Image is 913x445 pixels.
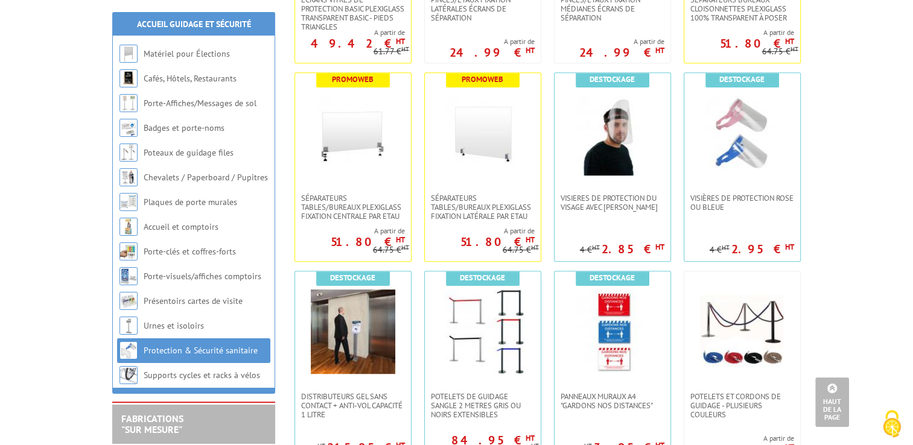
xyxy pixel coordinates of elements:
a: FABRICATIONS"Sur Mesure" [121,412,183,435]
p: 49.42 € [311,40,405,47]
button: Cookies (fenêtre modale) [871,404,913,445]
a: VISIERES DE PROTECTION DU VISAGE AVEC [PERSON_NAME] [555,194,670,212]
sup: HT [526,433,535,443]
span: A partir de [295,226,405,236]
p: 84.95 € [451,437,535,444]
img: Plaques de porte murales [119,193,138,211]
a: Plaques de porte murales [144,197,237,207]
span: A partir de [737,434,794,443]
a: Matériel pour Élections [144,48,230,59]
img: Porte-Affiches/Messages de sol [119,94,138,112]
p: 64.75 € [762,47,798,56]
span: A partir de [425,226,535,236]
b: Promoweb [462,74,503,84]
a: Accueil et comptoirs [144,221,218,232]
sup: HT [785,36,794,46]
img: Porte-visuels/affiches comptoirs [119,267,138,285]
img: Séparateurs Tables/Bureaux Plexiglass Fixation Centrale par Etau [311,91,395,175]
b: Destockage [590,74,635,84]
b: Destockage [719,74,765,84]
span: Visières de Protection Rose ou Bleue [690,194,794,212]
a: Potelets et cordons de guidage - plusieurs couleurs [684,392,800,419]
sup: HT [396,235,405,245]
a: Cafés, Hôtels, Restaurants [144,73,237,84]
span: Séparateurs Tables/Bureaux Plexiglass Fixation Centrale par Etau [301,194,405,221]
a: Urnes et isoloirs [144,320,204,331]
span: Potelets et cordons de guidage - plusieurs couleurs [690,392,794,419]
a: Panneaux muraux A4 "Gardons nos Distances" [555,392,670,410]
img: Porte-clés et coffres-forts [119,242,138,260]
img: Présentoirs cartes de visite [119,292,138,310]
sup: HT [526,235,535,245]
img: Supports cycles et racks à vélos [119,366,138,384]
img: Cookies (fenêtre modale) [877,409,907,439]
a: Porte-Affiches/Messages de sol [144,98,256,109]
span: A partir de [450,37,535,46]
a: Accueil Guidage et Sécurité [137,19,251,30]
span: A partir de [579,37,664,46]
span: A partir de [295,28,405,37]
sup: HT [791,45,798,53]
b: Promoweb [332,74,374,84]
b: Destockage [460,273,505,283]
sup: HT [655,242,664,252]
img: POTELETS DE GUIDAGE SANGLE 2 METRES GRIS OU NOIRS EXTENSIBLEs [441,289,525,374]
img: Protection & Sécurité sanitaire [119,341,138,359]
a: Badges et porte-noms [144,122,224,133]
img: Poteaux de guidage files [119,144,138,162]
a: Séparateurs Tables/Bureaux Plexiglass Fixation Centrale par Etau [295,194,411,221]
a: Visières de Protection Rose ou Bleue [684,194,800,212]
img: VISIERES DE PROTECTION DU VISAGE AVEC SANGLE [570,91,655,175]
b: Destockage [590,273,635,283]
img: Accueil et comptoirs [119,218,138,236]
a: Supports cycles et racks à vélos [144,370,260,380]
sup: HT [655,45,664,55]
a: Poteaux de guidage files [144,147,234,158]
p: 64.75 € [373,245,409,254]
p: 51.80 € [331,238,405,245]
sup: HT [401,243,409,251]
span: POTELETS DE GUIDAGE SANGLE 2 METRES GRIS OU NOIRS EXTENSIBLEs [431,392,535,419]
a: Présentoirs cartes de visite [144,295,243,306]
sup: HT [396,36,405,46]
a: POTELETS DE GUIDAGE SANGLE 2 METRES GRIS OU NOIRS EXTENSIBLEs [425,392,541,419]
img: Chevalets / Paperboard / Pupitres [119,168,138,186]
a: Protection & Sécurité sanitaire [144,345,258,356]
img: Séparateurs Tables/Bureaux Plexiglass Fixation Latérale par Etau [441,91,525,175]
sup: HT [722,243,730,251]
img: Urnes et isoloirs [119,317,138,335]
p: 24.99 € [450,49,535,56]
p: 2.95 € [731,245,794,253]
p: 24.99 € [579,49,664,56]
a: Porte-clés et coffres-forts [144,246,236,257]
span: Panneaux muraux A4 "Gardons nos Distances" [561,392,664,410]
span: VISIERES DE PROTECTION DU VISAGE AVEC [PERSON_NAME] [561,194,664,212]
sup: HT [592,243,600,251]
img: Panneaux muraux A4 [570,289,655,374]
sup: HT [526,45,535,55]
sup: HT [785,242,794,252]
sup: HT [401,45,409,53]
img: Cafés, Hôtels, Restaurants [119,69,138,87]
a: Porte-visuels/affiches comptoirs [144,271,261,282]
img: Visières de Protection Rose ou Bleue [700,91,784,175]
sup: HT [531,243,539,251]
p: 51.80 € [460,238,535,245]
p: 4 € [580,245,600,254]
p: 64.75 € [503,245,539,254]
span: A partir de [684,28,794,37]
p: 61.77 € [374,47,409,56]
img: Matériel pour Élections [119,45,138,63]
img: Distributeurs Gel sans contact + Anti-vol Capacité 1 Litre [311,289,395,374]
p: 4 € [710,245,730,254]
p: 51.80 € [720,40,794,47]
span: Distributeurs Gel sans contact + Anti-vol Capacité 1 Litre [301,392,405,419]
a: Chevalets / Paperboard / Pupitres [144,172,268,183]
a: Distributeurs Gel sans contact + Anti-vol Capacité 1 Litre [295,392,411,419]
img: Potelets et cordons de guidage - plusieurs couleurs [700,289,784,374]
span: Séparateurs Tables/Bureaux Plexiglass Fixation Latérale par Etau [431,194,535,221]
a: Séparateurs Tables/Bureaux Plexiglass Fixation Latérale par Etau [425,194,541,221]
b: Destockage [330,273,375,283]
a: Haut de la page [815,377,849,427]
p: 2.85 € [602,245,664,253]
